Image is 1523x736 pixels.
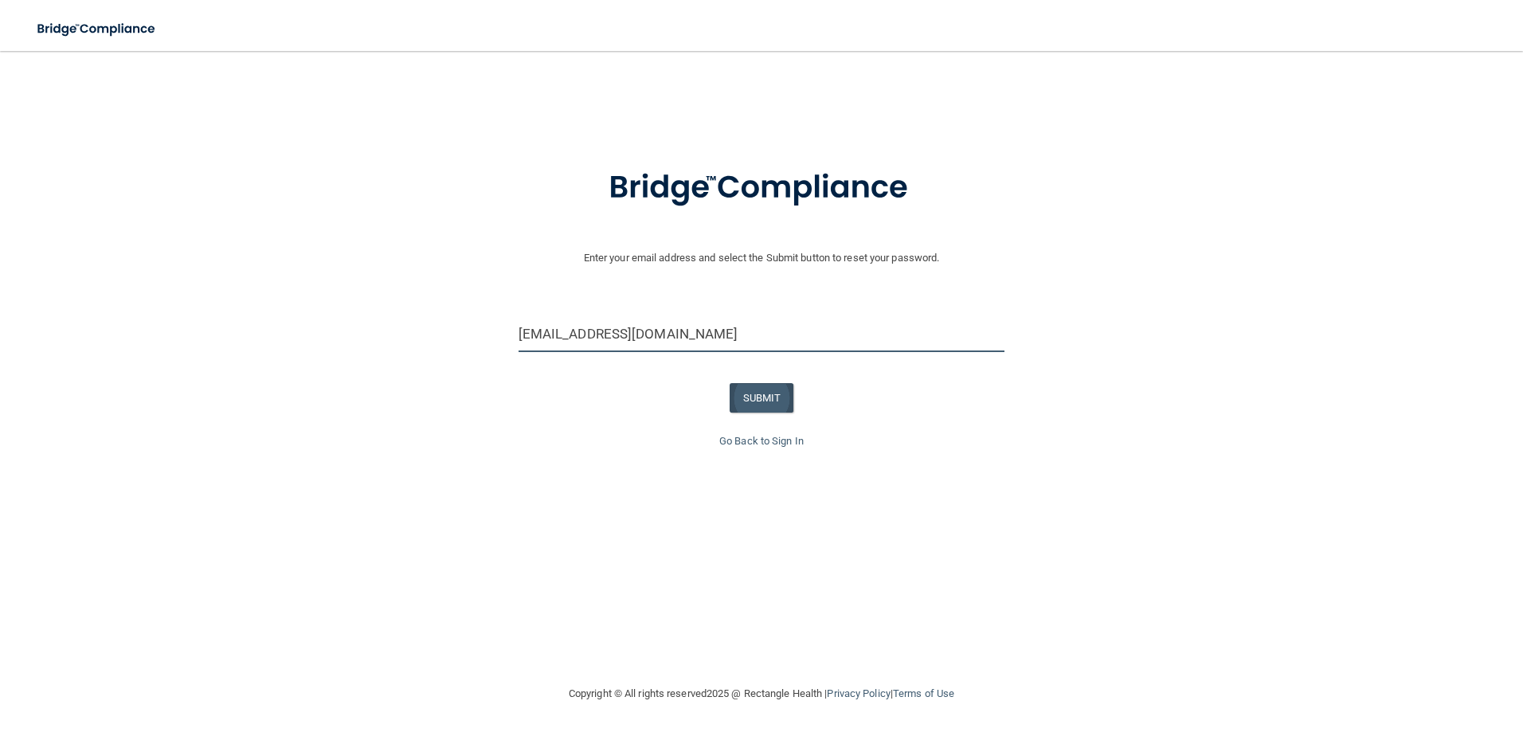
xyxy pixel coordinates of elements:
input: Email [519,316,1005,352]
a: Terms of Use [893,687,954,699]
div: Copyright © All rights reserved 2025 @ Rectangle Health | | [471,668,1052,719]
button: SUBMIT [730,383,794,413]
a: Go Back to Sign In [719,435,804,447]
a: Privacy Policy [827,687,890,699]
img: bridge_compliance_login_screen.278c3ca4.svg [24,13,170,45]
img: bridge_compliance_login_screen.278c3ca4.svg [576,147,947,229]
iframe: Drift Widget Chat Controller [1247,623,1504,687]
